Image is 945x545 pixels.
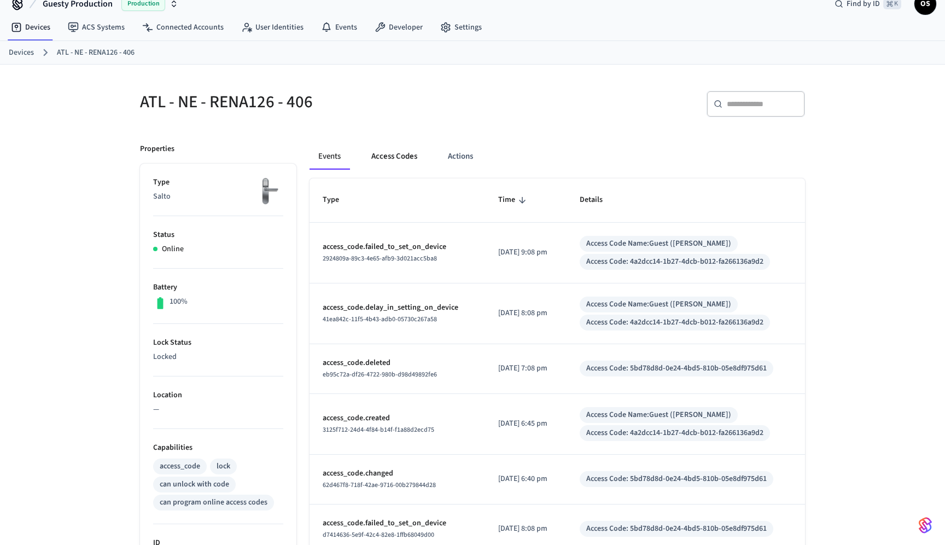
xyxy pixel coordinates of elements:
p: Lock Status [153,337,283,349]
p: — [153,404,283,415]
div: lock [217,461,230,472]
div: can program online access codes [160,497,267,508]
span: 3125f712-24d4-4f84-b14f-f1a88d2ecd75 [323,425,434,434]
button: Access Codes [363,143,426,170]
span: Time [498,192,529,208]
p: access_code.changed [323,468,472,479]
div: Access Code Name: Guest ([PERSON_NAME]) [586,238,731,250]
span: Type [323,192,353,208]
p: Type [153,177,283,188]
p: Location [153,390,283,401]
div: Access Code Name: Guest ([PERSON_NAME]) [586,299,731,310]
div: Access Code: 4a2dcc14-1b27-4dcb-b012-fa266136a9d2 [586,317,763,328]
div: access_code [160,461,200,472]
div: Access Code: 5bd78d8d-0e24-4bd5-810b-05e8df975d61 [586,473,767,485]
div: Access Code: 5bd78d8d-0e24-4bd5-810b-05e8df975d61 [586,363,767,374]
span: eb95c72a-df26-4722-980b-d98d49892fe6 [323,370,437,379]
p: Battery [153,282,283,293]
a: User Identities [232,18,312,37]
p: access_code.created [323,413,472,424]
h5: ATL - NE - RENA126 - 406 [140,91,466,113]
a: Connected Accounts [133,18,232,37]
p: [DATE] 8:08 pm [498,523,554,535]
div: Access Code: 4a2dcc14-1b27-4dcb-b012-fa266136a9d2 [586,256,763,268]
p: Online [162,243,184,255]
a: Developer [366,18,431,37]
p: Status [153,229,283,241]
a: Events [312,18,366,37]
a: Settings [431,18,491,37]
span: 2924809a-89c3-4e65-afb9-3d021acc5ba8 [323,254,437,263]
p: [DATE] 6:45 pm [498,418,554,430]
a: ACS Systems [59,18,133,37]
p: Properties [140,143,174,155]
div: Access Code: 5bd78d8d-0e24-4bd5-810b-05e8df975d61 [586,523,767,535]
p: access_code.failed_to_set_on_device [323,241,472,253]
span: 41ea842c-11f5-4b43-adb0-05730c267a58 [323,315,437,324]
a: Devices [2,18,59,37]
p: Salto [153,191,283,202]
span: 62d467f8-718f-42ae-9716-00b279844d28 [323,480,436,490]
p: [DATE] 7:08 pm [498,363,554,374]
p: access_code.deleted [323,357,472,369]
div: Access Code: 4a2dcc14-1b27-4dcb-b012-fa266136a9d2 [586,427,763,439]
p: [DATE] 6:40 pm [498,473,554,485]
p: Capabilities [153,442,283,454]
div: ant example [310,143,805,170]
a: ATL - NE - RENA126 - 406 [57,47,135,59]
span: Details [580,192,617,208]
div: Access Code Name: Guest ([PERSON_NAME]) [586,409,731,421]
img: SeamLogoGradient.69752ec5.svg [919,517,932,534]
button: Actions [439,143,482,170]
div: can unlock with code [160,479,229,490]
button: Events [310,143,349,170]
a: Devices [9,47,34,59]
p: access_code.delay_in_setting_on_device [323,302,472,314]
span: d7414636-5e9f-42c4-82e8-1ffb68049d00 [323,530,434,540]
p: 100% [170,296,188,308]
p: access_code.failed_to_set_on_device [323,518,472,529]
p: [DATE] 8:08 pm [498,308,554,319]
p: [DATE] 9:08 pm [498,247,554,258]
img: salto_escutcheon_pin [256,177,283,206]
p: Locked [153,351,283,363]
